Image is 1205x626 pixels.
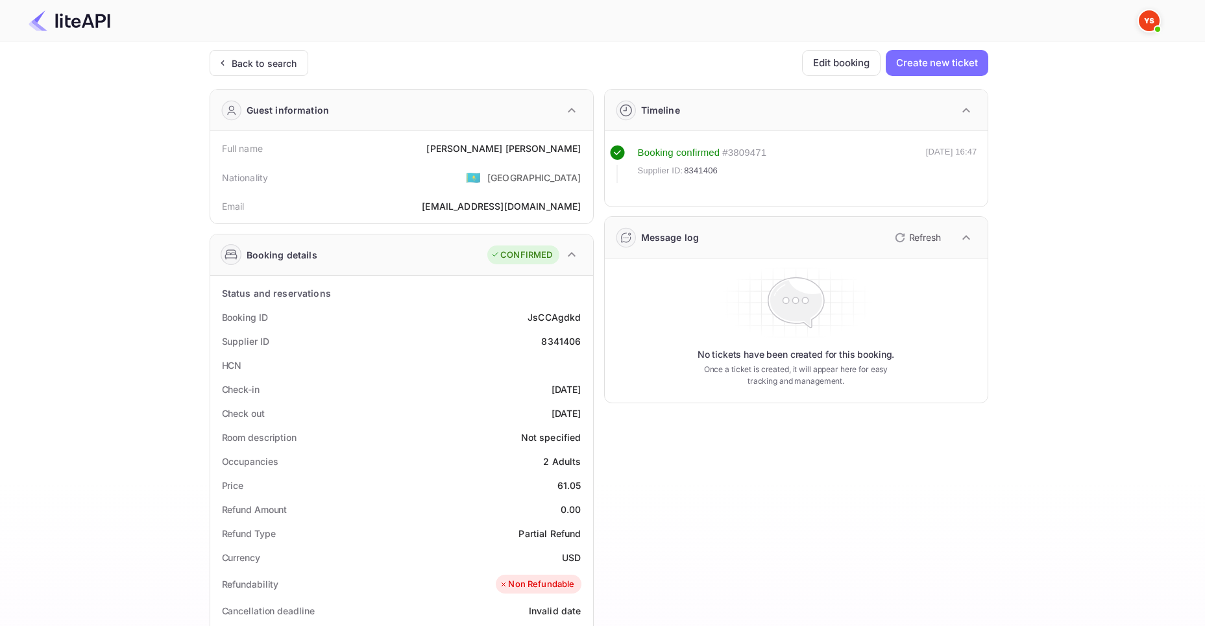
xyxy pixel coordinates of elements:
[722,145,766,160] div: # 3809471
[222,503,287,516] div: Refund Amount
[247,248,317,262] div: Booking details
[926,145,977,183] div: [DATE] 16:47
[29,10,110,31] img: LiteAPI Logo
[222,479,244,492] div: Price
[557,479,581,492] div: 61.05
[222,604,315,618] div: Cancellation deadline
[466,166,481,189] span: United States
[222,286,331,300] div: Status and reservations
[802,50,881,76] button: Edit booking
[222,334,269,348] div: Supplier ID
[222,382,260,396] div: Check-in
[552,407,581,420] div: [DATE]
[641,103,680,117] div: Timeline
[426,142,581,155] div: [PERSON_NAME] [PERSON_NAME]
[684,164,718,177] span: 8341406
[499,578,574,591] div: Non Refundable
[222,171,269,184] div: Nationality
[247,103,330,117] div: Guest information
[491,249,552,262] div: CONFIRMED
[529,604,581,618] div: Invalid date
[222,527,276,540] div: Refund Type
[422,199,581,213] div: [EMAIL_ADDRESS][DOMAIN_NAME]
[222,142,263,155] div: Full name
[541,334,581,348] div: 8341406
[887,227,946,248] button: Refresh
[638,145,720,160] div: Booking confirmed
[521,431,581,444] div: Not specified
[487,171,581,184] div: [GEOGRAPHIC_DATA]
[561,503,581,516] div: 0.00
[222,431,297,444] div: Room description
[1139,10,1160,31] img: Yandex Support
[222,407,265,420] div: Check out
[694,364,899,387] p: Once a ticket is created, it will appear here for easy tracking and management.
[222,199,245,213] div: Email
[222,551,260,564] div: Currency
[518,527,581,540] div: Partial Refund
[562,551,581,564] div: USD
[641,231,700,244] div: Message log
[638,164,683,177] span: Supplier ID:
[909,231,941,244] p: Refresh
[222,455,278,468] div: Occupancies
[528,310,581,324] div: JsCCAgdkd
[543,455,581,468] div: 2 Adults
[552,382,581,396] div: [DATE]
[886,50,988,76] button: Create new ticket
[222,310,268,324] div: Booking ID
[698,348,895,361] p: No tickets have been created for this booking.
[222,358,242,372] div: HCN
[222,577,279,591] div: Refundability
[232,56,297,70] div: Back to search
